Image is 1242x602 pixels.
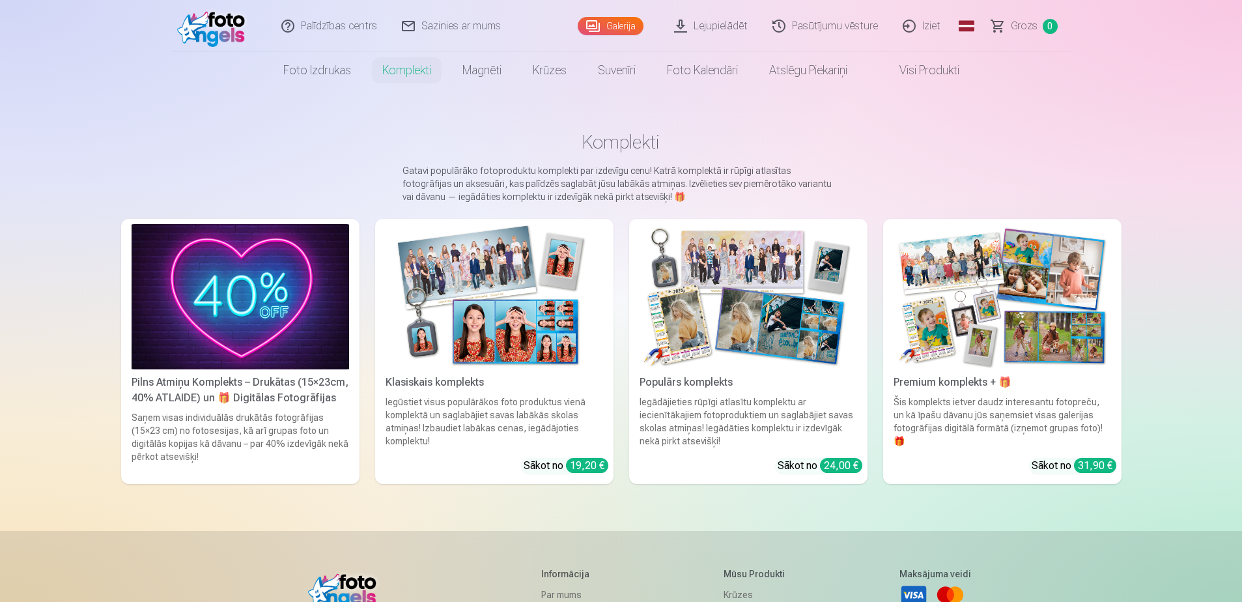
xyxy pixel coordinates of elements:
[380,395,608,448] div: Iegūstiet visus populārākos foto produktus vienā komplektā un saglabājiet savas labākās skolas at...
[582,52,651,89] a: Suvenīri
[447,52,517,89] a: Magnēti
[126,411,354,479] div: Saņem visas individuālās drukātās fotogrāfijas (15×23 cm) no fotosesijas, kā arī grupas foto un d...
[1032,458,1116,474] div: Sākot no
[883,219,1122,484] a: Premium komplekts + 🎁 Premium komplekts + 🎁Šis komplekts ietver daudz interesantu fotopreču, un k...
[1043,19,1058,34] span: 0
[888,375,1116,390] div: Premium komplekts + 🎁
[820,458,862,473] div: 24,00 €
[1011,18,1037,34] span: Grozs
[888,395,1116,448] div: Šis komplekts ietver daudz interesantu fotopreču, un kā īpašu dāvanu jūs saņemsiet visas galerija...
[640,224,857,369] img: Populārs komplekts
[132,130,1111,154] h1: Komplekti
[724,567,792,580] h5: Mūsu produkti
[268,52,367,89] a: Foto izdrukas
[578,17,643,35] a: Galerija
[367,52,447,89] a: Komplekti
[629,219,868,484] a: Populārs komplektsPopulārs komplektsIegādājieties rūpīgi atlasītu komplektu ar iecienītākajiem fo...
[634,375,862,390] div: Populārs komplekts
[863,52,975,89] a: Visi produkti
[651,52,754,89] a: Foto kalendāri
[121,219,360,484] a: Pilns Atmiņu Komplekts – Drukātas (15×23cm, 40% ATLAIDE) un 🎁 Digitālas Fotogrāfijas Pilns Atmiņu...
[126,375,354,406] div: Pilns Atmiņu Komplekts – Drukātas (15×23cm, 40% ATLAIDE) un 🎁 Digitālas Fotogrāfijas
[1074,458,1116,473] div: 31,90 €
[899,567,971,580] h5: Maksājuma veidi
[541,567,617,580] h5: Informācija
[386,224,603,369] img: Klasiskais komplekts
[524,458,608,474] div: Sākot no
[634,395,862,448] div: Iegādājieties rūpīgi atlasītu komplektu ar iecienītākajiem fotoproduktiem un saglabājiet savas sk...
[566,458,608,473] div: 19,20 €
[517,52,582,89] a: Krūzes
[778,458,862,474] div: Sākot no
[402,164,840,203] p: Gatavi populārāko fotoproduktu komplekti par izdevīgu cenu! Katrā komplektā ir rūpīgi atlasītas f...
[894,224,1111,369] img: Premium komplekts + 🎁
[380,375,608,390] div: Klasiskais komplekts
[754,52,863,89] a: Atslēgu piekariņi
[375,219,614,484] a: Klasiskais komplektsKlasiskais komplektsIegūstiet visus populārākos foto produktus vienā komplekt...
[132,224,349,369] img: Pilns Atmiņu Komplekts – Drukātas (15×23cm, 40% ATLAIDE) un 🎁 Digitālas Fotogrāfijas
[177,5,252,47] img: /fa1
